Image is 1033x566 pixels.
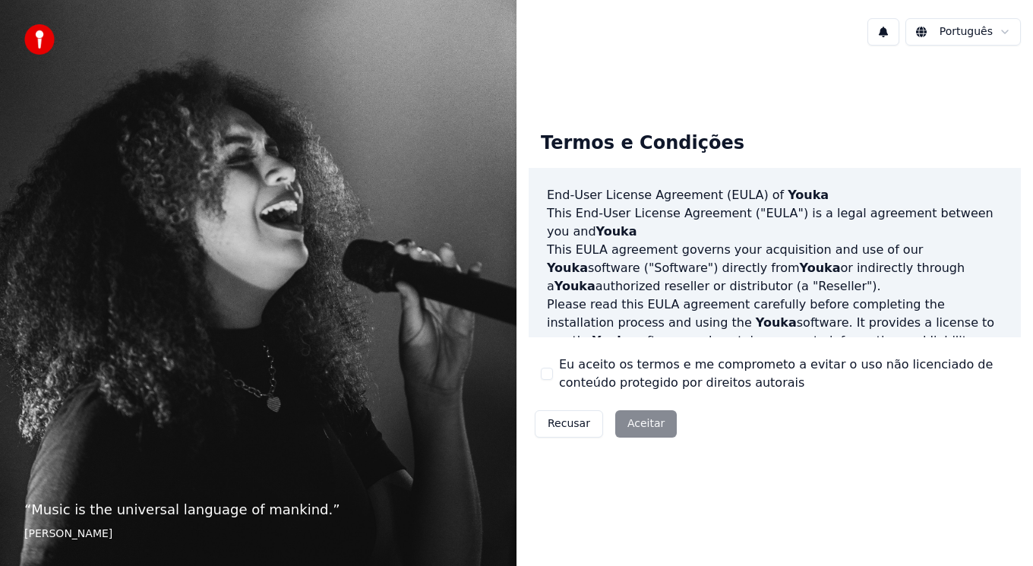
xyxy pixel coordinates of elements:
[535,410,603,438] button: Recusar
[788,188,829,202] span: Youka
[547,241,1003,296] p: This EULA agreement governs your acquisition and use of our software ("Software") directly from o...
[547,296,1003,368] p: Please read this EULA agreement carefully before completing the installation process and using th...
[547,261,588,275] span: Youka
[547,186,1003,204] h3: End-User License Agreement (EULA) of
[24,499,492,520] p: “ Music is the universal language of mankind. ”
[592,334,633,348] span: Youka
[596,224,637,239] span: Youka
[800,261,841,275] span: Youka
[24,24,55,55] img: youka
[24,526,492,542] footer: [PERSON_NAME]
[547,204,1003,241] p: This End-User License Agreement ("EULA") is a legal agreement between you and
[529,119,757,168] div: Termos e Condições
[554,279,595,293] span: Youka
[559,356,1009,392] label: Eu aceito os termos e me comprometo a evitar o uso não licenciado de conteúdo protegido por direi...
[756,315,797,330] span: Youka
